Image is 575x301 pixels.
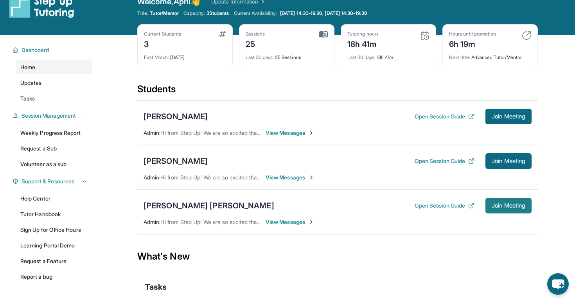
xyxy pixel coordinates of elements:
a: Weekly Progress Report [16,126,92,140]
span: Admin : [144,129,160,136]
span: Join Meeting [492,114,525,119]
a: Learning Portal Demo [16,238,92,253]
div: 25 Sessions [246,50,328,61]
div: [DATE] [144,50,226,61]
span: View Messages [266,129,314,137]
div: 18h 41m [347,50,429,61]
a: Tutor Handbook [16,207,92,221]
a: [DATE] 14:30-19:30, [DATE] 14:30-19:30 [279,10,369,16]
button: Open Session Guide [415,157,474,165]
span: Join Meeting [492,159,525,163]
button: Support & Resources [18,177,88,185]
span: Next title : [449,54,470,60]
span: Join Meeting [492,203,525,208]
button: Dashboard [18,46,88,54]
span: Title: [137,10,148,16]
span: Tasks [145,281,167,292]
div: Hours until promotion [449,31,496,37]
img: card [219,31,226,37]
div: Advanced Tutor/Mentor [449,50,531,61]
div: Sessions [246,31,265,37]
a: Sign Up for Office Hours [16,223,92,237]
button: Join Meeting [485,198,532,213]
span: Admin : [144,174,160,181]
div: Tutoring hours [347,31,379,37]
a: Report a bug [16,270,92,284]
div: 25 [246,37,265,50]
a: Help Center [16,192,92,206]
img: Chevron-Right [308,174,314,181]
div: 6h 19m [449,37,496,50]
img: Chevron-Right [308,219,314,225]
img: Chevron-Right [308,130,314,136]
button: chat-button [547,273,569,295]
span: Admin : [144,219,160,225]
a: Updates [16,76,92,90]
button: Open Session Guide [415,113,474,120]
a: Request a Sub [16,142,92,156]
button: Session Management [18,112,88,120]
span: First Match : [144,54,169,60]
span: Support & Resources [22,177,74,185]
span: View Messages [266,174,314,181]
span: Home [20,63,35,71]
button: Join Meeting [485,109,532,124]
div: 18h 41m [347,37,379,50]
div: [PERSON_NAME] [144,156,208,167]
img: card [319,31,328,38]
span: Dashboard [22,46,49,54]
a: Home [16,60,92,74]
span: Updates [20,79,42,87]
div: Current Students [144,31,181,37]
button: Join Meeting [485,153,532,169]
div: Students [137,83,538,100]
a: Tasks [16,91,92,106]
span: Current Availability: [234,10,277,16]
span: 3 Students [207,10,229,16]
img: card [420,31,429,40]
span: Last 30 days : [347,54,376,60]
button: Open Session Guide [415,202,474,210]
a: Volunteer as a sub [16,157,92,171]
div: 3 [144,37,181,50]
a: Request a Feature [16,254,92,268]
span: [DATE] 14:30-19:30, [DATE] 14:30-19:30 [280,10,367,16]
div: [PERSON_NAME] [PERSON_NAME] [144,200,274,211]
img: card [522,31,531,40]
span: Tasks [20,95,35,102]
div: What's New [137,239,538,274]
div: [PERSON_NAME] [144,111,208,122]
span: Tutor/Mentor [150,10,179,16]
span: Capacity: [183,10,205,16]
span: View Messages [266,218,314,226]
span: Last 30 days : [246,54,274,60]
span: Session Management [22,112,76,120]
